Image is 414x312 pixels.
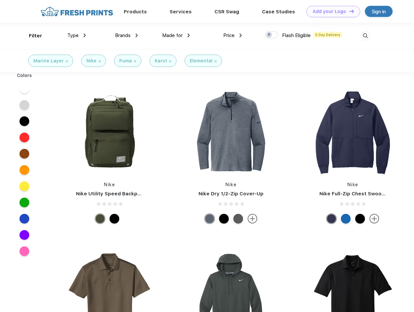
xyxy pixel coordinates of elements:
div: Black [110,214,119,224]
div: Cargo Khaki [95,214,105,224]
img: func=resize&h=266 [66,88,153,175]
img: dropdown.png [239,33,242,37]
a: Sign in [365,6,393,17]
img: func=resize&h=266 [188,88,274,175]
div: Sign in [372,8,386,15]
img: dropdown.png [188,33,190,37]
img: DT [349,9,354,13]
div: Black [355,214,365,224]
a: Nike [104,182,115,187]
div: Black Heather [233,214,243,224]
a: Nike Utility Speed Backpack [76,191,146,197]
img: dropdown.png [84,33,86,37]
img: fo%20logo%202.webp [39,6,115,17]
div: Navy Heather [205,214,214,224]
span: 5 Day Delivery [313,32,342,38]
a: CSR Swag [214,9,239,15]
div: Puma [119,58,132,64]
div: Nike [86,58,97,64]
div: Midnight Navy [327,214,336,224]
a: Nike Dry 1/2-Zip Cover-Up [199,191,264,197]
img: more.svg [248,214,257,224]
img: dropdown.png [136,33,138,37]
a: Nike [226,182,237,187]
img: filter_cancel.svg [169,60,171,62]
span: Type [67,32,79,38]
span: Flash Eligible [282,32,311,38]
div: Karst [155,58,167,64]
div: Elemental [190,58,213,64]
img: filter_cancel.svg [98,60,101,62]
a: Products [124,9,147,15]
img: filter_cancel.svg [214,60,217,62]
a: Services [170,9,192,15]
img: desktop_search.svg [360,31,371,41]
a: Nike Full-Zip Chest Swoosh Jacket [319,191,406,197]
img: filter_cancel.svg [134,60,136,62]
div: Add your Logo [313,9,346,14]
span: Made for [162,32,183,38]
div: Filter [29,32,42,40]
div: Black [219,214,229,224]
span: Price [223,32,235,38]
span: Brands [115,32,131,38]
a: Nike [347,182,358,187]
img: more.svg [369,214,379,224]
div: Marine Layer [33,58,64,64]
div: Colors [12,72,37,79]
img: func=resize&h=266 [310,88,396,175]
div: Royal [341,214,351,224]
img: filter_cancel.svg [66,60,68,62]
